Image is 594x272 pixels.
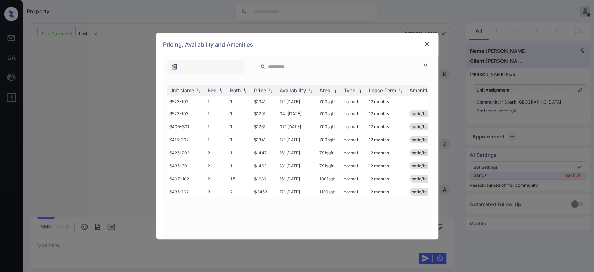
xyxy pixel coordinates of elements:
[341,159,366,172] td: normal
[167,172,205,185] td: 6407-102
[412,163,439,168] span: patio/balcony
[366,120,407,133] td: 12 months
[227,185,251,198] td: 2
[424,41,431,48] img: close
[366,159,407,172] td: 12 months
[205,96,227,107] td: 1
[412,150,439,155] span: patio/balcony
[277,172,317,185] td: 16' [DATE]
[277,107,317,120] td: 04' [DATE]
[195,88,202,93] img: sorting
[227,133,251,146] td: 1
[254,87,266,93] div: Price
[412,137,439,142] span: patio/balcony
[277,146,317,159] td: 16' [DATE]
[317,120,341,133] td: 700 sqft
[205,172,227,185] td: 2
[366,172,407,185] td: 12 months
[280,87,306,93] div: Availability
[366,107,407,120] td: 12 months
[205,133,227,146] td: 1
[317,133,341,146] td: 700 sqft
[251,120,277,133] td: $1261
[251,96,277,107] td: $1341
[317,146,341,159] td: 791 sqft
[251,159,277,172] td: $1462
[344,87,355,93] div: Type
[227,159,251,172] td: 1
[251,133,277,146] td: $1341
[366,133,407,146] td: 12 months
[412,111,439,116] span: patio/balcony
[341,133,366,146] td: normal
[341,172,366,185] td: normal
[366,96,407,107] td: 12 months
[341,120,366,133] td: normal
[317,96,341,107] td: 700 sqft
[369,87,396,93] div: Lease Term
[227,146,251,159] td: 1
[412,189,439,194] span: patio/balcony
[167,96,205,107] td: 6523-102
[277,133,317,146] td: 17' [DATE]
[260,63,265,70] img: icon-zuma
[277,96,317,107] td: 17' [DATE]
[341,185,366,198] td: normal
[227,120,251,133] td: 1
[366,146,407,159] td: 12 months
[205,146,227,159] td: 2
[341,107,366,120] td: normal
[227,107,251,120] td: 1
[277,120,317,133] td: 07' [DATE]
[366,185,407,198] td: 12 months
[317,172,341,185] td: 1081 sqft
[251,172,277,185] td: $1680
[205,159,227,172] td: 2
[277,185,317,198] td: 17' [DATE]
[205,107,227,120] td: 1
[205,185,227,198] td: 3
[356,88,363,93] img: sorting
[317,107,341,120] td: 700 sqft
[251,185,277,198] td: $2453
[227,172,251,185] td: 1.5
[230,87,241,93] div: Bath
[251,107,277,120] td: $1291
[341,146,366,159] td: normal
[167,146,205,159] td: 6425-202
[167,107,205,120] td: 6523-103
[307,88,314,93] img: sorting
[319,87,330,93] div: Area
[317,159,341,172] td: 791 sqft
[412,124,439,129] span: patio/balcony
[251,146,277,159] td: $1447
[267,88,274,93] img: sorting
[167,133,205,146] td: 6415-202
[167,159,205,172] td: 6435-301
[217,88,224,93] img: sorting
[156,33,438,56] div: Pricing, Availability and Amenities
[171,63,178,70] img: icon-zuma
[421,61,430,69] img: icon-zuma
[331,88,338,93] img: sorting
[167,185,205,198] td: 6435-102
[241,88,248,93] img: sorting
[227,96,251,107] td: 1
[205,120,227,133] td: 1
[397,88,404,93] img: sorting
[169,87,194,93] div: Unit Name
[167,120,205,133] td: 6405-301
[412,176,439,181] span: patio/balcony
[277,159,317,172] td: 18' [DATE]
[317,185,341,198] td: 1130 sqft
[409,87,433,93] div: Amenities
[208,87,217,93] div: Bed
[341,96,366,107] td: normal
